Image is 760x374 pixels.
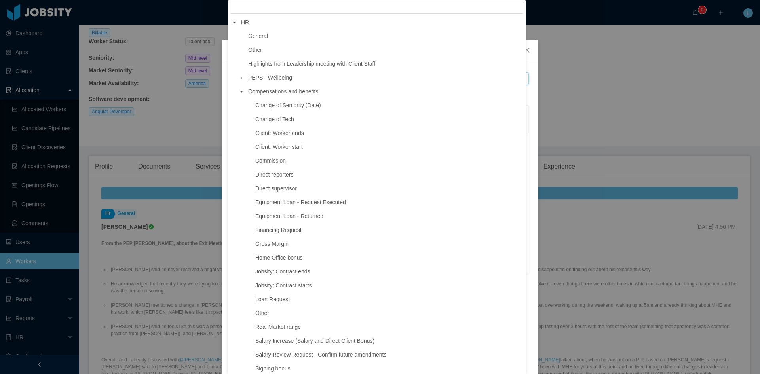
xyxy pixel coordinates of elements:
[255,296,290,302] span: Loan Request
[255,324,301,330] span: Real Market range
[253,100,524,111] span: Change of Seniority (Date)
[253,280,524,291] span: Jobsity: Contract starts
[248,88,318,95] span: Compensations and benefits
[253,197,524,208] span: Equipment Loan - Request Executed
[246,72,524,83] span: PEPS - Wellbeing
[255,171,293,178] span: Direct reporters
[246,86,524,97] span: Compensations and benefits
[255,158,286,164] span: Commission
[253,308,524,319] span: Other
[248,61,375,67] span: Highlights from Leadership meeting with Client Staff
[230,2,524,14] input: filter select
[255,365,291,372] span: Signing bonus
[255,130,304,136] span: Client: Worker ends
[253,349,524,360] span: Salary Review Request - Confirm future amendments
[253,142,524,152] span: Client: Worker start
[232,21,236,25] i: icon: caret-down
[255,144,303,150] span: Client: Worker start
[253,239,524,249] span: Gross Margin
[253,211,524,222] span: Equipment Loan - Returned
[253,294,524,305] span: Loan Request
[253,128,524,139] span: Client: Worker ends
[239,17,524,28] span: HR
[255,241,289,247] span: Gross Margin
[255,199,346,205] span: Equipment Loan - Request Executed
[253,336,524,346] span: Salary Increase (Salary and Direct Client Bonus)
[246,59,524,69] span: Highlights from Leadership meeting with Client Staff
[524,47,530,53] i: icon: close
[255,310,269,316] span: Other
[255,102,321,108] span: Change of Seniority (Date)
[255,254,303,261] span: Home Office bonus
[248,47,262,53] span: Other
[241,19,249,25] span: HR
[255,268,310,275] span: Jobsity: Contract ends
[255,351,386,358] span: Salary Review Request - Confirm future amendments
[253,225,524,235] span: Financing Request
[253,114,524,125] span: Change of Tech
[255,282,312,289] span: Jobsity: Contract starts
[253,322,524,332] span: Real Market range
[248,74,292,81] span: PEPS - Wellbeing
[246,31,524,42] span: General
[248,33,268,39] span: General
[239,76,243,80] i: icon: caret-down
[253,169,524,180] span: Direct reporters
[255,227,302,233] span: Financing Request
[253,252,524,263] span: Home Office bonus
[253,183,524,194] span: Direct supervisor
[239,90,243,94] i: icon: caret-down
[255,116,294,122] span: Change of Tech
[516,40,538,62] button: Close
[253,266,524,277] span: Jobsity: Contract ends
[253,156,524,166] span: Commission
[255,338,374,344] span: Salary Increase (Salary and Direct Client Bonus)
[255,213,323,219] span: Equipment Loan - Returned
[246,45,524,55] span: Other
[253,363,524,374] span: Signing bonus
[255,185,297,192] span: Direct supervisor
